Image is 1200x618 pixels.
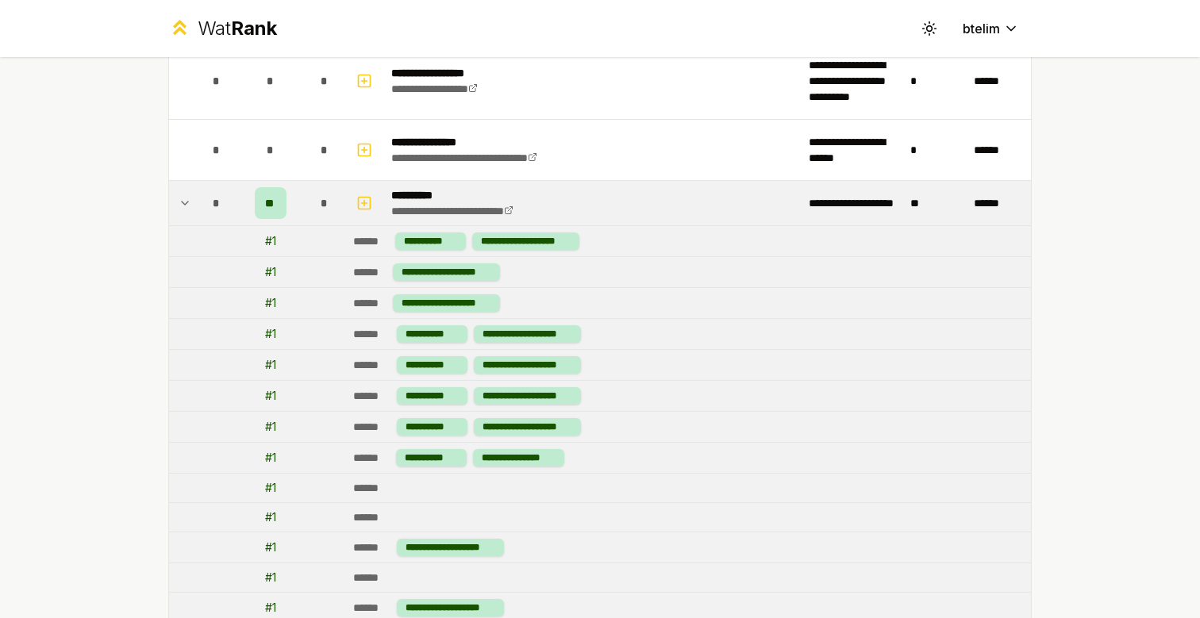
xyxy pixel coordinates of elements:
[168,16,277,41] a: WatRank
[265,357,276,373] div: # 1
[265,509,276,525] div: # 1
[265,600,276,616] div: # 1
[231,17,277,40] span: Rank
[963,19,1000,38] span: btelim
[265,480,276,496] div: # 1
[265,264,276,280] div: # 1
[265,419,276,435] div: # 1
[198,16,277,41] div: Wat
[265,233,276,249] div: # 1
[265,570,276,585] div: # 1
[950,14,1032,43] button: btelim
[265,388,276,404] div: # 1
[265,450,276,466] div: # 1
[265,539,276,555] div: # 1
[265,326,276,342] div: # 1
[265,295,276,311] div: # 1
